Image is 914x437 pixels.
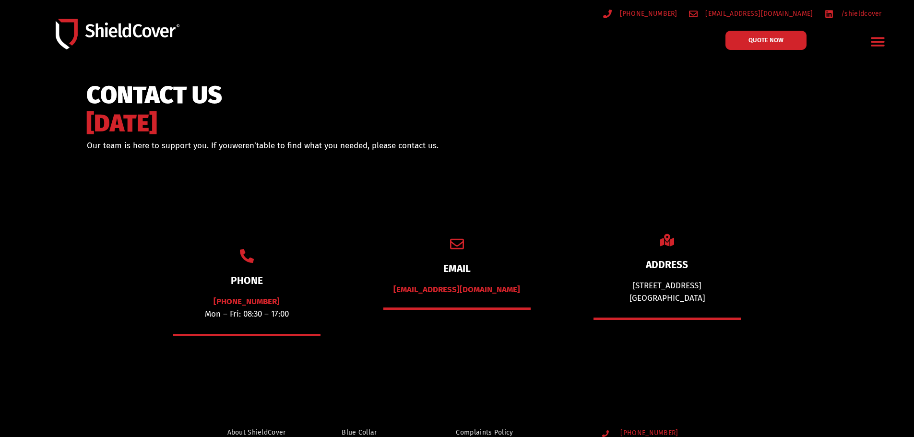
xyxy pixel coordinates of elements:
[703,8,813,20] span: [EMAIL_ADDRESS][DOMAIN_NAME]
[259,141,439,151] span: able to find what you needed, please contact us.
[173,295,320,320] p: Mon – Fri: 08:30 – 17:00
[214,296,280,307] a: [PHONE_NUMBER]
[86,85,222,105] span: CONTACT US
[603,8,677,20] a: [PHONE_NUMBER]
[231,274,263,287] a: PHONE
[825,8,882,20] a: /shieldcover
[839,8,882,20] span: /shieldcover
[689,8,813,20] a: [EMAIL_ADDRESS][DOMAIN_NAME]
[87,141,232,151] span: Our team is here to support you. If you
[779,407,914,437] iframe: LiveChat chat widget
[443,262,471,275] a: EMAIL
[56,19,179,49] img: Shield-Cover-Underwriting-Australia-logo-full
[232,141,259,151] span: weren’t
[617,8,677,20] span: [PHONE_NUMBER]
[594,280,741,304] div: [STREET_ADDRESS] [GEOGRAPHIC_DATA]
[867,30,890,53] div: Menu Toggle
[646,259,688,271] a: ADDRESS
[748,37,783,43] span: QUOTE NOW
[725,31,807,50] a: QUOTE NOW
[393,284,520,295] a: [EMAIL_ADDRESS][DOMAIN_NAME]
